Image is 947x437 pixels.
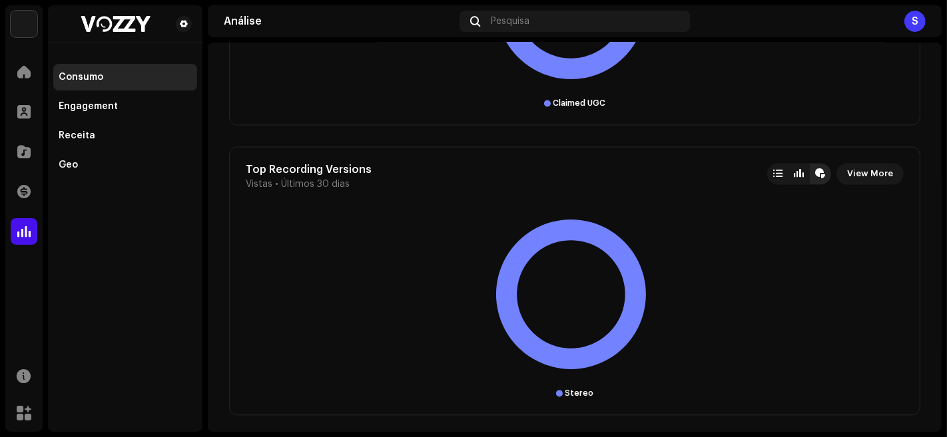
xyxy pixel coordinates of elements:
div: Geo [59,160,78,170]
img: 1cf725b2-75a2-44e7-8fdf-5f1256b3d403 [11,11,37,37]
re-m-nav-item: Consumo [53,64,197,90]
re-m-nav-item: Engagement [53,93,197,120]
div: Stereo [565,388,594,398]
div: Receita [59,130,95,141]
img: c6840230-6103-4952-9a32-8a5508a60845 [59,16,170,32]
span: • [275,179,278,190]
re-m-nav-item: Receita [53,122,197,149]
div: Análise [224,16,454,27]
span: Vistas [246,179,272,190]
div: S [904,11,926,32]
div: Engagement [59,101,118,112]
span: View More [847,160,893,187]
div: Consumo [59,72,103,82]
re-m-nav-item: Geo [53,152,197,178]
div: Top Recording Versions [246,163,372,176]
div: Claimed UGC [553,98,606,108]
button: View More [836,163,904,184]
span: Últimos 30 dias [281,179,350,190]
span: Pesquisa [491,16,529,27]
